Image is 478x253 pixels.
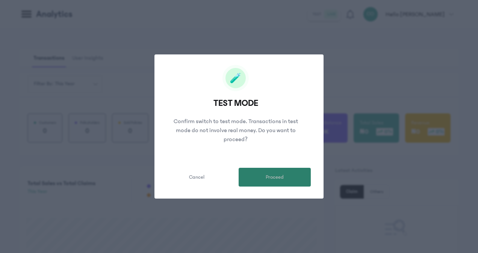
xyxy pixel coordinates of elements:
p: test MODE [160,97,311,109]
button: Proceed [239,168,311,187]
button: Cancel [160,168,233,187]
span: Cancel [189,173,204,181]
span: Proceed [266,173,284,181]
p: Confirm switch to test mode. Transactions in test mode do not involve real money. Do you want to ... [160,117,311,144]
